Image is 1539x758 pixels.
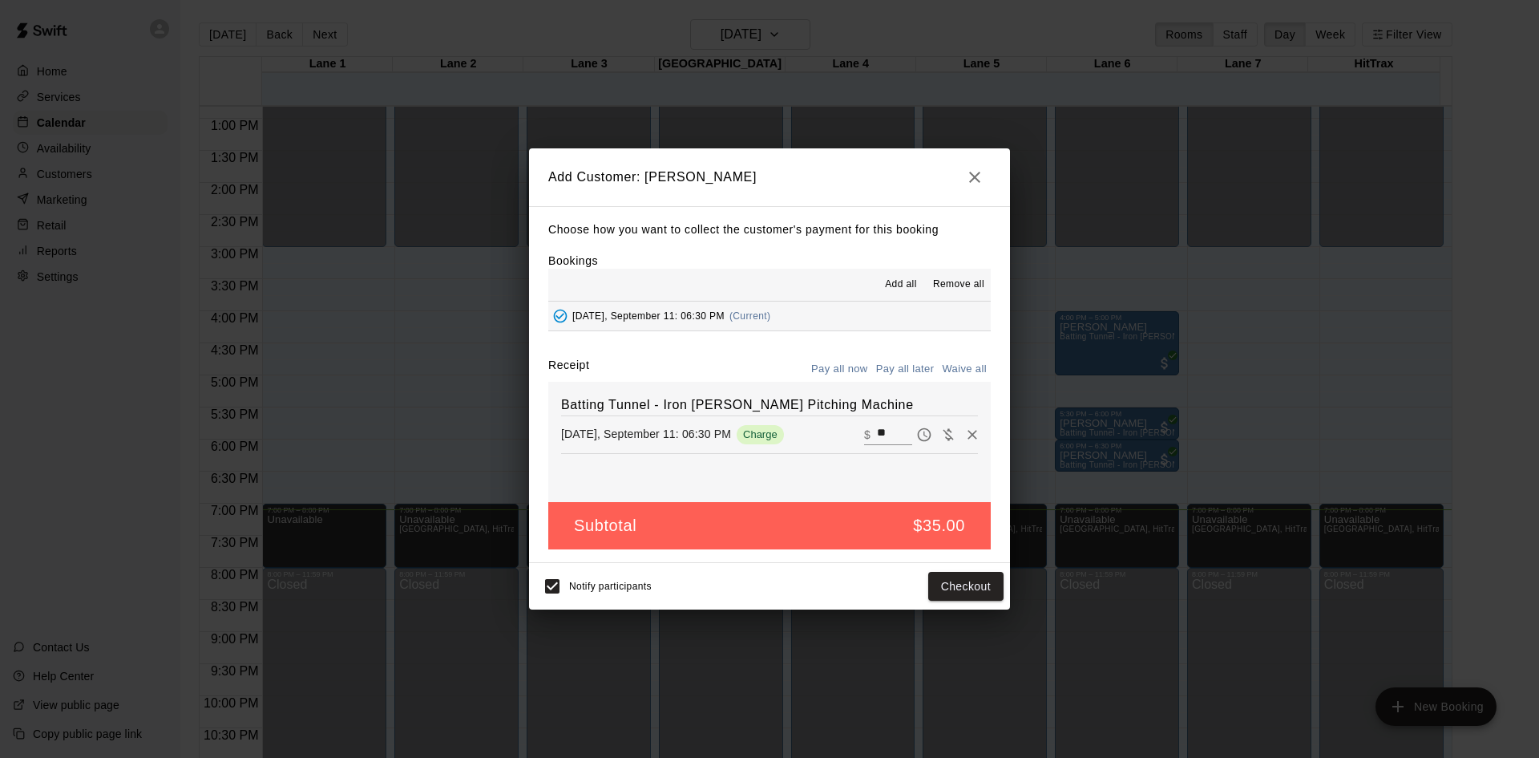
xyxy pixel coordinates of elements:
p: Choose how you want to collect the customer's payment for this booking [548,220,991,240]
span: Add all [885,277,917,293]
button: Pay all later [872,357,939,382]
p: [DATE], September 11: 06:30 PM [561,426,731,442]
h2: Add Customer: [PERSON_NAME] [529,148,1010,206]
span: Notify participants [569,581,652,592]
span: (Current) [729,310,771,322]
h6: Batting Tunnel - Iron [PERSON_NAME] Pitching Machine [561,395,978,415]
span: Pay later [912,427,936,440]
p: $ [864,427,870,443]
span: Waive payment [936,427,960,440]
label: Receipt [548,357,589,382]
h5: $35.00 [913,515,965,537]
button: Add all [875,272,927,298]
h5: Subtotal [574,515,636,537]
button: Checkout [928,572,1004,602]
button: Pay all now [807,357,872,382]
span: [DATE], September 11: 06:30 PM [572,310,725,322]
label: Bookings [548,254,598,267]
button: Added - Collect Payment [548,304,572,328]
button: Waive all [938,357,991,382]
button: Added - Collect Payment[DATE], September 11: 06:30 PM(Current) [548,302,991,331]
button: Remove [960,423,984,447]
button: Remove all [927,272,991,298]
span: Charge [737,428,784,440]
span: Remove all [933,277,984,293]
